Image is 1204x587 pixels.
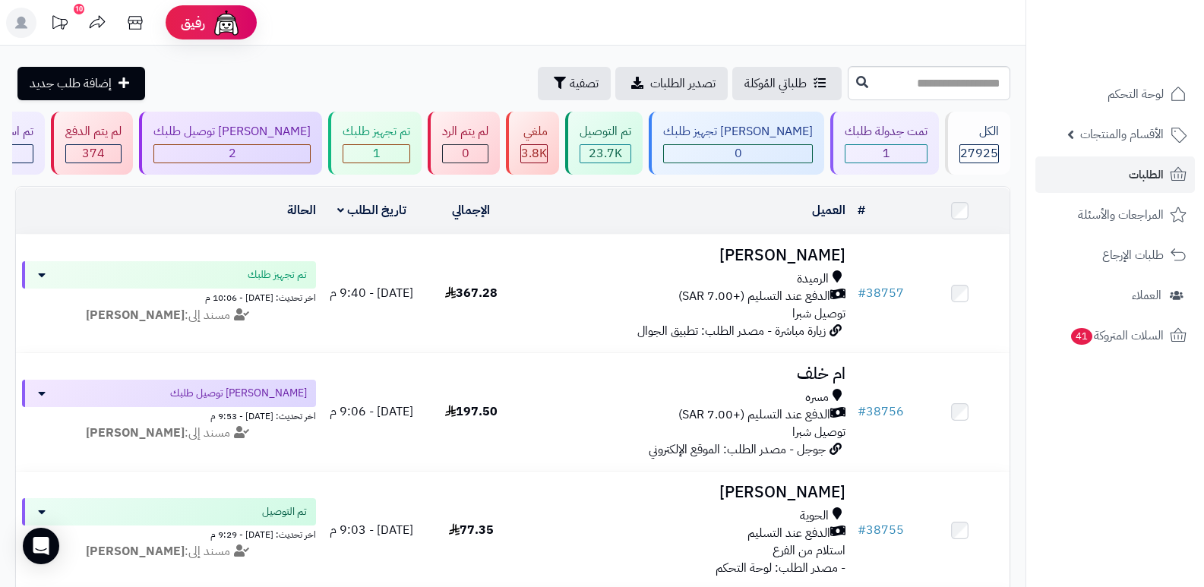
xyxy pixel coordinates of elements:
[562,112,646,175] a: تم التوصيل 23.7K
[330,402,413,421] span: [DATE] - 9:06 م
[1035,156,1195,193] a: الطلبات
[211,8,242,38] img: ai-face.png
[615,67,728,100] a: تصدير الطلبات
[858,284,904,302] a: #38757
[1108,84,1164,105] span: لوحة التحكم
[527,365,846,383] h3: ام خلف
[452,201,490,219] a: الإجمالي
[827,112,942,175] a: تمت جدولة طلبك 1
[1035,237,1195,273] a: طلبات الإرجاع
[1035,317,1195,354] a: السلات المتروكة41
[792,305,845,323] span: توصيل شبرا
[845,123,927,140] div: تمت جدولة طلبك
[570,74,599,93] span: تصفية
[589,144,622,163] span: 23.7K
[445,402,498,421] span: 197.50
[812,201,845,219] a: العميل
[1078,204,1164,226] span: المراجعات والأسئلة
[503,112,562,175] a: ملغي 3.8K
[343,123,410,140] div: تم تجهيز طلبك
[153,123,311,140] div: [PERSON_NAME] توصيل طلبك
[425,112,503,175] a: لم يتم الرد 0
[663,123,813,140] div: [PERSON_NAME] تجهيز طلبك
[800,507,829,525] span: الحوية
[74,4,84,14] div: 10
[170,386,307,401] span: [PERSON_NAME] توصيل طلبك
[445,284,498,302] span: 367.28
[1132,285,1161,306] span: العملاء
[11,307,327,324] div: مسند إلى:
[521,145,547,163] div: 3849
[1101,41,1190,73] img: logo-2.png
[22,289,316,305] div: اخر تحديث: [DATE] - 10:06 م
[1035,197,1195,233] a: المراجعات والأسئلة
[520,123,548,140] div: ملغي
[48,112,136,175] a: لم يتم الدفع 374
[86,306,185,324] strong: [PERSON_NAME]
[858,284,866,302] span: #
[678,288,830,305] span: الدفع عند التسليم (+7.00 SAR)
[1071,328,1092,345] span: 41
[462,144,469,163] span: 0
[858,521,904,539] a: #38755
[858,402,866,421] span: #
[650,74,716,93] span: تصدير الطلبات
[805,389,829,406] span: مسره
[735,144,742,163] span: 0
[22,407,316,423] div: اخر تحديث: [DATE] - 9:53 م
[883,144,890,163] span: 1
[337,201,406,219] a: تاريخ الطلب
[649,440,826,459] span: جوجل - مصدر الطلب: الموقع الإلكتروني
[744,74,807,93] span: طلباتي المُوكلة
[527,484,846,501] h3: [PERSON_NAME]
[1102,245,1164,266] span: طلبات الإرجاع
[646,112,827,175] a: [PERSON_NAME] تجهيز طلبك 0
[1080,124,1164,145] span: الأقسام والمنتجات
[1035,277,1195,314] a: العملاء
[580,123,631,140] div: تم التوصيل
[11,424,327,442] div: مسند إلى:
[262,504,307,519] span: تم التوصيل
[17,67,145,100] a: إضافة طلب جديد
[959,123,999,140] div: الكل
[732,67,842,100] a: طلباتي المُوكلة
[797,270,829,288] span: الرميدة
[181,14,205,32] span: رفيق
[858,402,904,421] a: #38756
[442,123,488,140] div: لم يتم الرد
[40,8,78,42] a: تحديثات المنصة
[11,543,327,560] div: مسند إلى:
[858,521,866,539] span: #
[580,145,630,163] div: 23698
[86,542,185,560] strong: [PERSON_NAME]
[86,424,185,442] strong: [PERSON_NAME]
[22,525,316,541] div: اخر تحديث: [DATE] - 9:29 م
[678,406,830,424] span: الدفع عند التسليم (+7.00 SAR)
[82,144,105,163] span: 374
[154,145,310,163] div: 2
[942,112,1013,175] a: الكل27925
[343,145,409,163] div: 1
[325,112,425,175] a: تم تجهيز طلبك 1
[521,144,547,163] span: 3.8K
[248,267,307,282] span: تم تجهيز طلبك
[538,67,611,100] button: تصفية
[1070,325,1164,346] span: السلات المتروكة
[443,145,488,163] div: 0
[449,521,494,539] span: 77.35
[960,144,998,163] span: 27925
[1035,76,1195,112] a: لوحة التحكم
[845,145,927,163] div: 1
[229,144,236,163] span: 2
[330,284,413,302] span: [DATE] - 9:40 م
[330,521,413,539] span: [DATE] - 9:03 م
[773,541,845,560] span: استلام من الفرع
[792,423,845,441] span: توصيل شبرا
[136,112,325,175] a: [PERSON_NAME] توصيل طلبك 2
[1129,164,1164,185] span: الطلبات
[747,525,830,542] span: الدفع عند التسليم
[527,247,846,264] h3: [PERSON_NAME]
[287,201,316,219] a: الحالة
[373,144,381,163] span: 1
[65,123,122,140] div: لم يتم الدفع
